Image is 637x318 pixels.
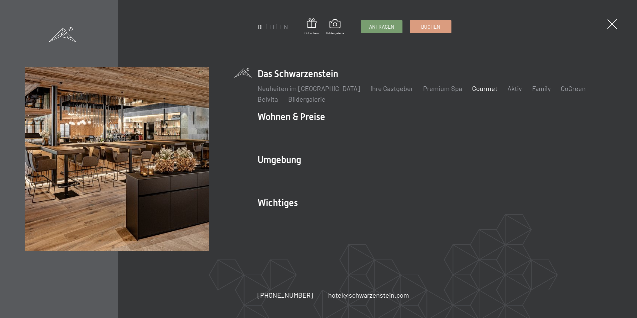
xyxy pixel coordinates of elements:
[280,23,288,30] a: EN
[328,290,409,300] a: hotel@schwarzenstein.com
[258,291,313,299] span: [PHONE_NUMBER]
[258,23,265,30] a: DE
[361,20,402,33] a: Anfragen
[270,23,275,30] a: IT
[288,95,325,103] a: Bildergalerie
[258,290,313,300] a: [PHONE_NUMBER]
[423,84,462,92] a: Premium Spa
[507,84,522,92] a: Aktiv
[326,19,344,35] a: Bildergalerie
[326,31,344,35] span: Bildergalerie
[560,84,585,92] a: GoGreen
[304,18,318,35] a: Gutschein
[370,84,413,92] a: Ihre Gastgeber
[472,84,497,92] a: Gourmet
[258,95,278,103] a: Belvita
[532,84,550,92] a: Family
[304,31,318,35] span: Gutschein
[258,84,360,92] a: Neuheiten im [GEOGRAPHIC_DATA]
[421,23,440,30] span: Buchen
[410,20,451,33] a: Buchen
[369,23,394,30] span: Anfragen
